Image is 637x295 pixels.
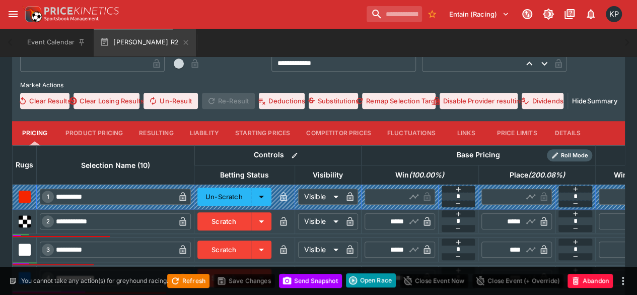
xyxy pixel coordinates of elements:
button: more [617,275,629,287]
span: 3 [44,246,52,253]
div: Show/hide Price Roll mode configuration. [547,149,592,161]
button: Price Limits [489,121,545,145]
th: Rugs [13,145,37,184]
button: Toggle light/dark mode [539,5,557,23]
em: ( 200.08 %) [528,169,564,181]
button: Un-Scratch [197,188,251,206]
span: 2 [44,218,52,225]
button: Dividends [522,93,563,109]
button: Scratch [197,241,251,259]
img: PriceKinetics [44,7,119,15]
button: Disable Provider resulting [440,93,518,109]
button: Scratch [197,212,251,230]
button: Deductions [259,93,305,109]
button: Bulk edit [288,149,301,162]
button: Liability [182,121,227,145]
th: Controls [194,145,362,165]
div: split button [346,273,396,287]
button: Abandon [568,274,613,288]
button: No Bookmarks [424,6,440,22]
button: Refresh [167,274,209,288]
button: Connected to PK [518,5,536,23]
button: open drawer [4,5,22,23]
span: Visibility [302,169,354,181]
span: excl. Emergencies (200.08%) [498,169,576,181]
button: Send Snapshot [279,274,342,288]
span: 1 [45,193,51,200]
span: excl. Emergencies (100.00%) [384,169,455,181]
button: Select Tenant [443,6,515,22]
button: Clear Results [20,93,69,109]
button: Remap Selection Target [362,93,436,109]
button: Product Pricing [57,121,131,145]
input: search [367,6,422,22]
button: Open Race [346,273,396,287]
button: Documentation [560,5,579,23]
div: Visible [298,242,342,258]
button: HideSummary [572,93,617,109]
em: ( 100.00 %) [409,169,444,181]
button: Links [444,121,489,145]
span: Betting Status [209,169,280,181]
button: Substitutions [309,93,358,109]
p: You cannot take any action(s) for greyhound racing. [21,276,168,285]
span: Mark an event as closed and abandoned. [568,275,613,285]
button: Pricing [12,121,57,145]
button: Event Calendar [21,28,92,56]
button: Competitor Prices [298,121,379,145]
button: Notifications [582,5,600,23]
button: Kedar Pandit [603,3,625,25]
div: Base Pricing [453,149,504,161]
button: [PERSON_NAME] R2 [94,28,196,56]
div: Visible [298,213,342,229]
button: Resulting [131,121,181,145]
label: Market Actions [20,78,617,93]
span: Selection Name (10) [70,159,161,171]
img: PriceKinetics Logo [22,4,42,24]
img: Sportsbook Management [44,17,99,21]
div: Visible [298,189,342,205]
button: Un-Result [144,93,197,109]
div: Kedar Pandit [606,6,622,22]
button: Details [545,121,590,145]
button: Fluctuations [379,121,444,145]
span: Re-Result [202,93,255,109]
span: Roll Mode [557,151,592,160]
button: Clear Losing Results [74,93,139,109]
button: Starting Prices [227,121,298,145]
